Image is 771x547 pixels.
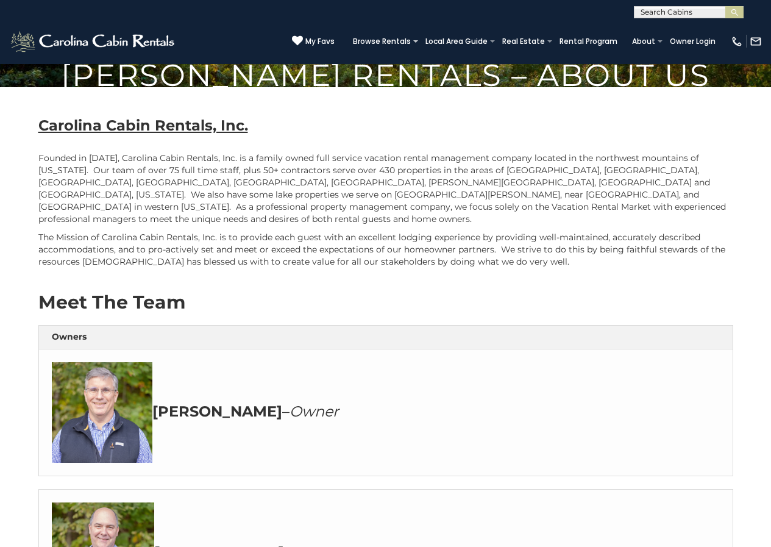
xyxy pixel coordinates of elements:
[553,33,624,50] a: Rental Program
[292,35,335,48] a: My Favs
[750,35,762,48] img: mail-regular-white.png
[52,331,87,342] strong: Owners
[626,33,661,50] a: About
[38,116,248,134] b: Carolina Cabin Rentals, Inc.
[419,33,494,50] a: Local Area Guide
[664,33,722,50] a: Owner Login
[38,231,733,268] p: The Mission of Carolina Cabin Rentals, Inc. is to provide each guest with an excellent lodging ex...
[38,291,185,313] strong: Meet The Team
[305,36,335,47] span: My Favs
[347,33,417,50] a: Browse Rentals
[496,33,551,50] a: Real Estate
[9,29,178,54] img: White-1-2.png
[38,152,733,225] p: Founded in [DATE], Carolina Cabin Rentals, Inc. is a family owned full service vacation rental ma...
[152,402,282,420] strong: [PERSON_NAME]
[52,362,720,463] h3: –
[290,402,339,420] em: Owner
[731,35,743,48] img: phone-regular-white.png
